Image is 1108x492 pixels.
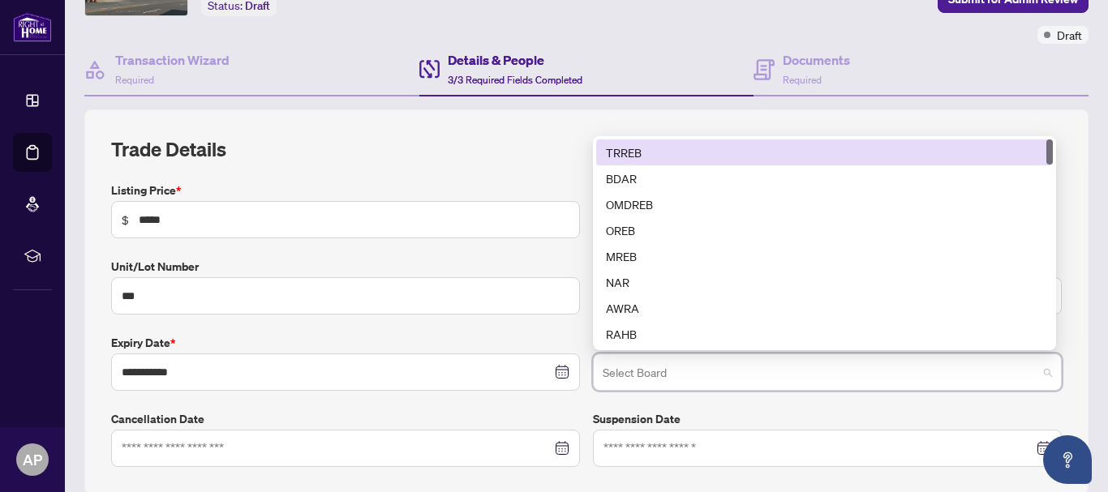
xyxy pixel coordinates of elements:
div: RAHB [596,321,1053,347]
div: OMDREB [606,195,1043,213]
span: Draft [1057,26,1082,44]
label: Expiry Date [111,334,580,352]
label: Suspension Date [593,410,1062,428]
div: OREB [596,217,1053,243]
button: Open asap [1043,435,1092,484]
span: Required [115,74,154,86]
label: Unit/Lot Number [111,258,580,276]
div: AWRA [606,299,1043,317]
span: $ [122,211,129,229]
div: BDAR [606,169,1043,187]
label: Listing Price [111,182,580,199]
h4: Documents [783,50,850,70]
div: MREB [596,243,1053,269]
div: RAHB [606,325,1043,343]
div: NAR [606,273,1043,291]
h2: Trade Details [111,136,1062,162]
span: AP [23,448,42,471]
label: Cancellation Date [111,410,580,428]
h4: Transaction Wizard [115,50,230,70]
div: BDAR [596,165,1053,191]
div: NAR [596,269,1053,295]
div: TRREB [606,143,1043,161]
div: OMDREB [596,191,1053,217]
div: OREB [606,221,1043,239]
span: Required [783,74,822,86]
div: AWRA [596,295,1053,321]
h4: Details & People [448,50,582,70]
span: 3/3 Required Fields Completed [448,74,582,86]
div: MREB [606,247,1043,265]
img: logo [13,12,52,42]
div: TRREB [596,139,1053,165]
